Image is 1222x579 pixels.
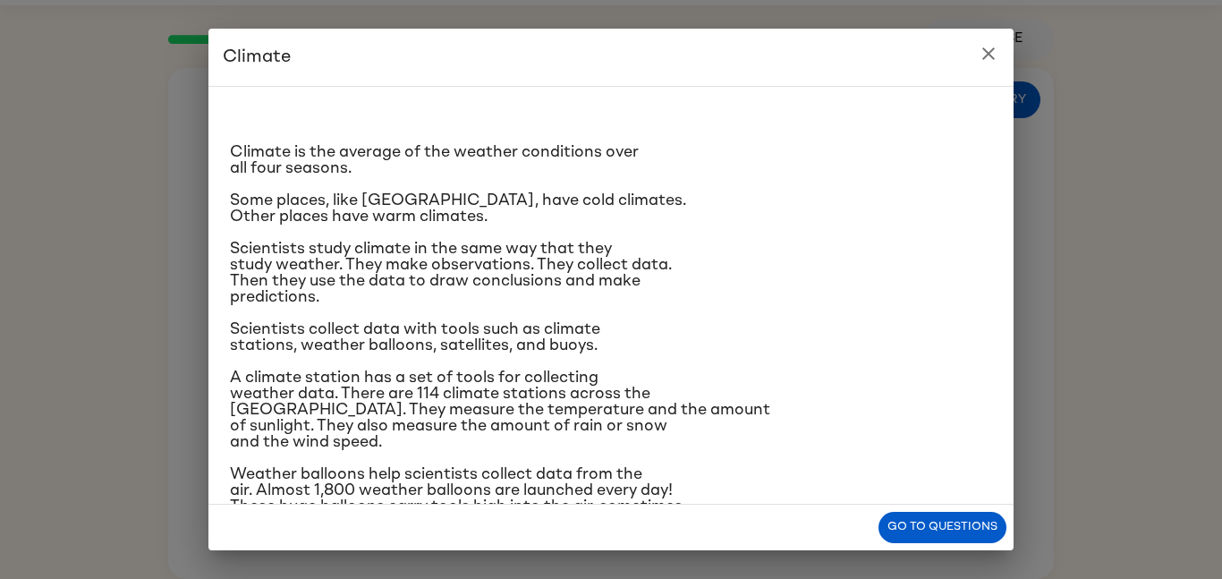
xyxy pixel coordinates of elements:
button: close [971,36,1006,72]
span: Weather balloons help scientists collect data from the air. Almost 1,800 weather balloons are lau... [230,466,683,547]
button: Go to questions [878,512,1006,543]
span: Scientists study climate in the same way that they study weather. They make observations. They co... [230,241,672,305]
span: Scientists collect data with tools such as climate stations, weather balloons, satellites, and bu... [230,321,600,353]
span: A climate station has a set of tools for collecting weather data. There are 114 climate stations ... [230,370,770,450]
h2: Climate [208,29,1014,86]
span: Some places, like [GEOGRAPHIC_DATA], have cold climates. Other places have warm climates. [230,192,686,225]
span: Climate is the average of the weather conditions over all four seasons. [230,144,639,176]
